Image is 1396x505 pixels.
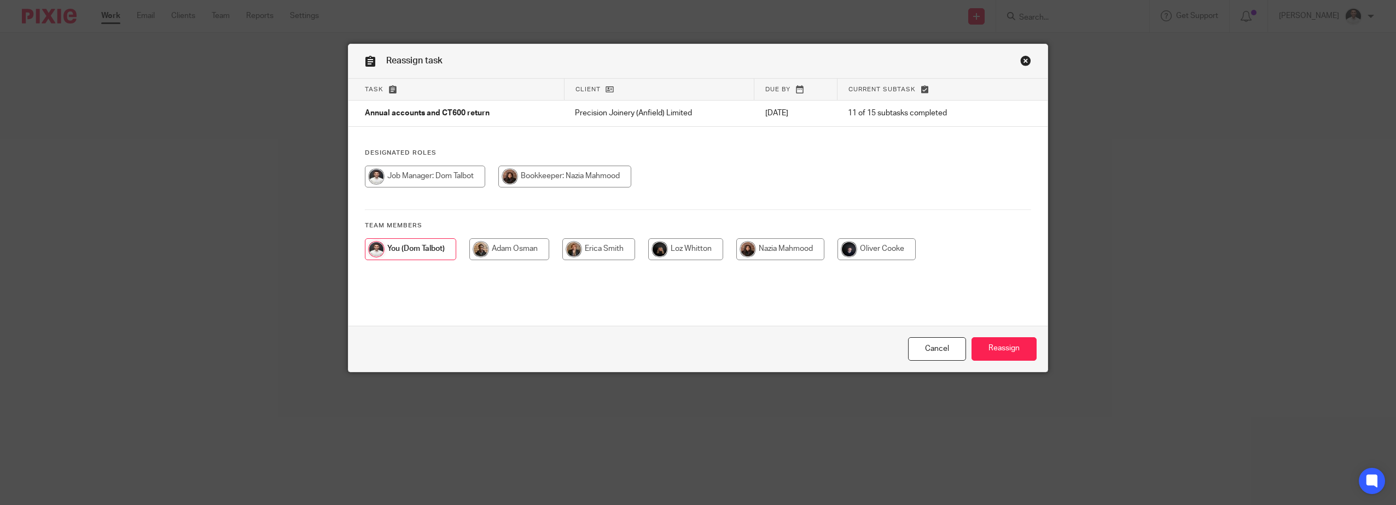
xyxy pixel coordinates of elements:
span: Current subtask [848,86,916,92]
span: Due by [765,86,790,92]
h4: Designated Roles [365,149,1031,157]
span: Client [575,86,601,92]
input: Reassign [972,337,1037,361]
td: 11 of 15 subtasks completed [837,101,1002,127]
a: Close this dialog window [1020,55,1031,70]
span: Annual accounts and CT600 return [365,110,490,118]
p: Precision Joinery (Anfield) Limited [575,108,743,119]
span: Reassign task [386,56,443,65]
p: [DATE] [765,108,827,119]
a: Close this dialog window [908,337,966,361]
h4: Team members [365,221,1031,230]
span: Task [365,86,383,92]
